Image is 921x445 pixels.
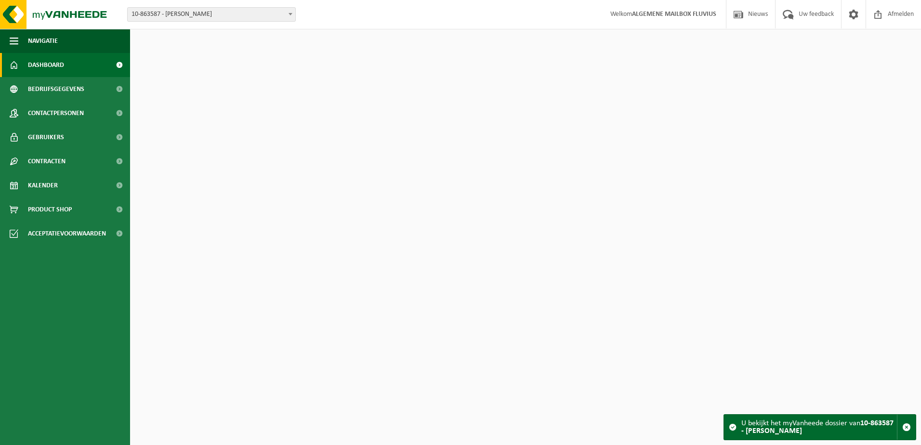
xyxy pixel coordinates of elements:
[741,419,894,435] strong: 10-863587 - [PERSON_NAME]
[28,197,72,222] span: Product Shop
[741,415,897,440] div: U bekijkt het myVanheede dossier van
[28,125,64,149] span: Gebruikers
[28,29,58,53] span: Navigatie
[28,77,84,101] span: Bedrijfsgegevens
[632,11,716,18] strong: ALGEMENE MAILBOX FLUVIUS
[28,53,64,77] span: Dashboard
[28,149,66,173] span: Contracten
[28,222,106,246] span: Acceptatievoorwaarden
[28,101,84,125] span: Contactpersonen
[28,173,58,197] span: Kalender
[127,7,296,22] span: 10-863587 - FLUVIUS HAM - HAM
[128,8,295,21] span: 10-863587 - FLUVIUS HAM - HAM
